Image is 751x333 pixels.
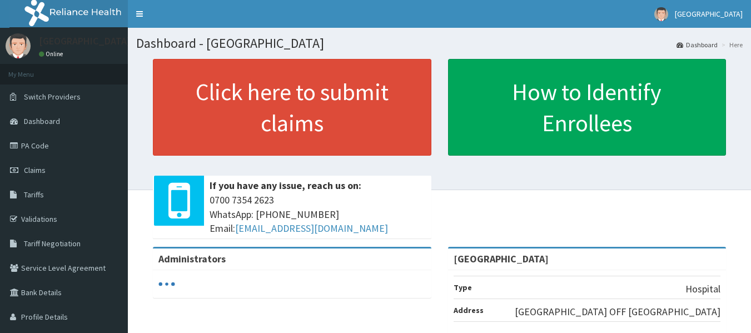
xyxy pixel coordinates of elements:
span: Tariff Negotiation [24,238,81,248]
img: User Image [654,7,668,21]
a: How to Identify Enrollees [448,59,727,156]
span: Tariffs [24,190,44,200]
a: Online [39,50,66,58]
b: Address [454,305,484,315]
strong: [GEOGRAPHIC_DATA] [454,252,549,265]
svg: audio-loading [158,276,175,292]
h1: Dashboard - [GEOGRAPHIC_DATA] [136,36,743,51]
span: 0700 7354 2623 WhatsApp: [PHONE_NUMBER] Email: [210,193,426,236]
p: [GEOGRAPHIC_DATA] [39,36,131,46]
span: Switch Providers [24,92,81,102]
span: Dashboard [24,116,60,126]
span: [GEOGRAPHIC_DATA] [675,9,743,19]
span: Claims [24,165,46,175]
b: If you have any issue, reach us on: [210,179,361,192]
p: Hospital [685,282,720,296]
p: [GEOGRAPHIC_DATA] OFF [GEOGRAPHIC_DATA] [515,305,720,319]
a: [EMAIL_ADDRESS][DOMAIN_NAME] [235,222,388,235]
a: Dashboard [677,40,718,49]
b: Type [454,282,472,292]
b: Administrators [158,252,226,265]
a: Click here to submit claims [153,59,431,156]
li: Here [719,40,743,49]
img: User Image [6,33,31,58]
